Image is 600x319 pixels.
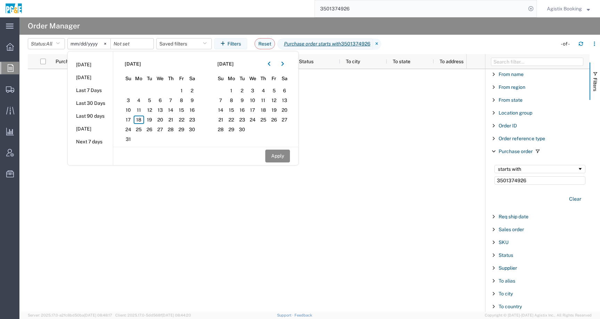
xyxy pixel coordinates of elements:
[255,38,275,49] button: Reset
[68,71,113,84] li: [DATE]
[5,3,23,14] img: logo
[28,38,65,49] button: Status:All
[547,5,582,12] span: Agistix Booking
[237,96,248,104] span: 9
[115,313,191,317] span: Client: 2025.17.0-5dd568f
[237,106,248,114] span: 16
[258,86,269,95] span: 4
[499,304,522,309] span: To country
[155,75,166,82] span: We
[123,135,134,143] span: 31
[68,84,113,97] li: Last 7 Days
[155,96,166,104] span: 6
[499,123,517,128] span: Order ID
[166,125,176,134] span: 28
[247,116,258,124] span: 24
[123,106,134,114] span: 10
[216,125,226,134] span: 28
[592,78,598,91] span: Filters
[123,75,134,82] span: Su
[216,106,226,114] span: 14
[279,86,290,95] span: 6
[499,240,509,245] span: SKU
[134,116,144,124] span: 18
[226,86,237,95] span: 1
[294,313,312,317] a: Feedback
[247,96,258,104] span: 10
[68,97,113,110] li: Last 30 Days
[68,135,113,148] li: Next 7 days
[176,106,187,114] span: 15
[56,59,86,64] span: Purchase order
[547,5,590,13] button: Agistix Booking
[226,106,237,114] span: 15
[226,75,237,82] span: Mo
[491,58,583,66] input: Filter Columns Input
[125,60,141,68] span: [DATE]
[68,58,113,71] li: [DATE]
[28,313,112,317] span: Server: 2025.17.0-a2fc8bd50ba
[499,252,513,258] span: Status
[187,75,198,82] span: Sa
[485,312,592,318] span: Copyright © [DATE]-[DATE] Agistix Inc., All Rights Reserved
[269,96,280,104] span: 12
[68,110,113,123] li: Last 90 days
[269,86,280,95] span: 5
[494,176,585,185] input: Filter Value
[258,96,269,104] span: 11
[134,106,144,114] span: 11
[123,116,134,124] span: 17
[166,75,176,82] span: Th
[237,86,248,95] span: 2
[144,125,155,134] span: 26
[494,165,585,173] div: Filtering operator
[440,59,464,64] span: To address
[258,116,269,124] span: 25
[155,116,166,124] span: 20
[144,106,155,114] span: 12
[176,86,187,95] span: 1
[46,41,52,47] span: All
[499,265,517,271] span: Supplier
[284,40,341,48] i: Purchase order starts with
[299,59,314,64] span: Status
[176,96,187,104] span: 8
[68,123,113,135] li: [DATE]
[247,86,258,95] span: 3
[499,136,545,141] span: Order reference type
[393,59,410,64] span: To state
[277,313,294,317] a: Support
[111,39,153,49] input: Not set
[84,313,112,317] span: [DATE] 08:48:17
[279,106,290,114] span: 20
[315,0,526,17] input: Search for shipment number, reference number
[499,291,513,296] span: To city
[498,166,577,172] div: starts with
[499,110,532,116] span: Location group
[499,214,528,219] span: Req ship date
[258,75,269,82] span: Th
[499,97,523,103] span: From state
[166,96,176,104] span: 7
[216,96,226,104] span: 7
[279,116,290,124] span: 27
[485,69,590,312] div: Filter List 26 Filters
[499,149,533,154] span: Purchase order
[156,38,212,49] button: Saved filters
[226,125,237,134] span: 29
[155,106,166,114] span: 13
[162,313,191,317] span: [DATE] 08:44:20
[134,75,144,82] span: Mo
[187,106,198,114] span: 16
[123,125,134,134] span: 24
[187,96,198,104] span: 9
[166,106,176,114] span: 14
[499,227,524,232] span: Sales order
[217,60,234,68] span: [DATE]
[176,75,187,82] span: Fr
[216,116,226,124] span: 21
[499,278,515,284] span: To alias
[176,116,187,124] span: 22
[277,39,373,50] span: Purchase order starts with 3501374926
[187,86,198,95] span: 2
